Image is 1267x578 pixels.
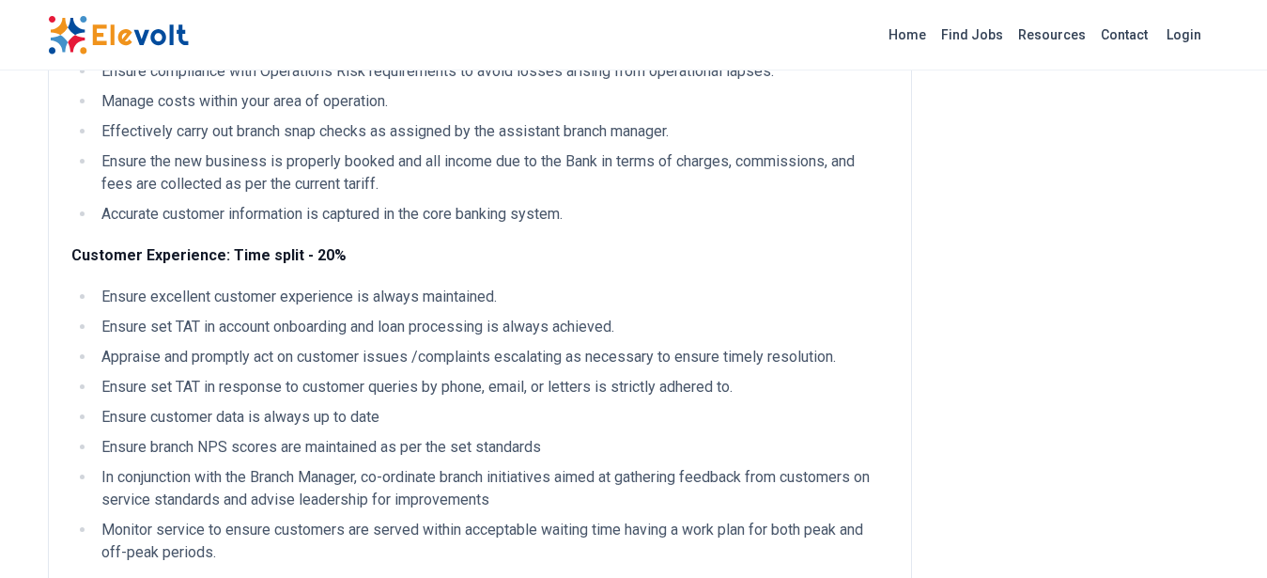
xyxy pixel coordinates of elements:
li: Manage costs within your area of operation. [96,90,888,113]
a: Find Jobs [934,20,1011,50]
a: Resources [1011,20,1093,50]
li: Monitor service to ensure customers are served within acceptable waiting time having a work plan ... [96,519,888,564]
li: Ensure compliance with Operations Risk requirements to avoid losses arising from operational lapses. [96,60,888,83]
li: Ensure the new business is properly booked and all income due to the Bank in terms of charges, co... [96,150,888,195]
li: In conjunction with the Branch Manager, co-ordinate branch initiatives aimed at gathering feedbac... [96,466,888,511]
li: Appraise and promptly act on customer issues /complaints escalating as necessary to ensure timely... [96,346,888,368]
a: Contact [1093,20,1155,50]
a: Login [1155,16,1213,54]
li: Ensure branch NPS scores are maintained as per the set standards [96,436,888,459]
a: Home [881,20,934,50]
li: Accurate customer information is captured in the core banking system. [96,203,888,226]
strong: Customer Experience: Time split - 20% [71,246,347,264]
li: Effectively carry out branch snap checks as assigned by the assistant branch manager. [96,120,888,143]
li: Ensure customer data is always up to date [96,406,888,429]
li: Ensure set TAT in account onboarding and loan processing is always achieved. [96,316,888,338]
iframe: Chat Widget [1173,488,1267,578]
li: Ensure excellent customer experience is always maintained. [96,286,888,308]
li: Ensure set TAT in response to customer queries by phone, email, or letters is strictly adhered to. [96,376,888,398]
img: Elevolt [48,15,189,55]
